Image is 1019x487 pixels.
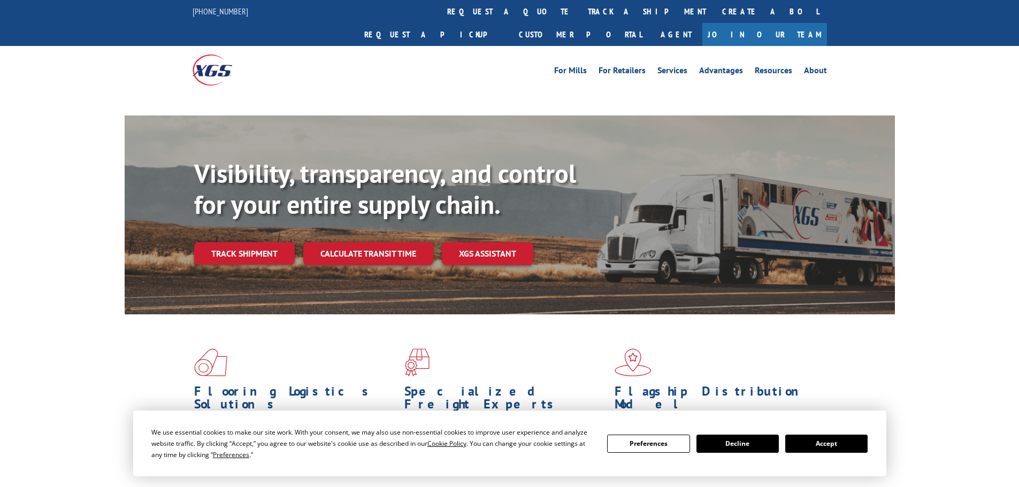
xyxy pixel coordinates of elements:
[696,435,779,453] button: Decline
[804,66,827,78] a: About
[755,66,792,78] a: Resources
[303,242,433,265] a: Calculate transit time
[194,242,295,265] a: Track shipment
[554,66,587,78] a: For Mills
[785,435,868,453] button: Accept
[193,6,248,17] a: [PHONE_NUMBER]
[702,23,827,46] a: Join Our Team
[615,385,817,416] h1: Flagship Distribution Model
[194,385,396,416] h1: Flooring Logistics Solutions
[194,349,227,376] img: xgs-icon-total-supply-chain-intelligence-red
[615,349,652,376] img: xgs-icon-flagship-distribution-model-red
[511,23,650,46] a: Customer Portal
[607,435,689,453] button: Preferences
[699,66,743,78] a: Advantages
[213,450,249,459] span: Preferences
[356,23,511,46] a: Request a pickup
[442,242,533,265] a: XGS ASSISTANT
[599,66,646,78] a: For Retailers
[133,411,886,476] div: Cookie Consent Prompt
[427,439,466,448] span: Cookie Policy
[151,427,594,460] div: We use essential cookies to make our site work. With your consent, we may also use non-essential ...
[194,157,576,221] b: Visibility, transparency, and control for your entire supply chain.
[650,23,702,46] a: Agent
[657,66,687,78] a: Services
[404,385,607,416] h1: Specialized Freight Experts
[404,349,430,376] img: xgs-icon-focused-on-flooring-red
